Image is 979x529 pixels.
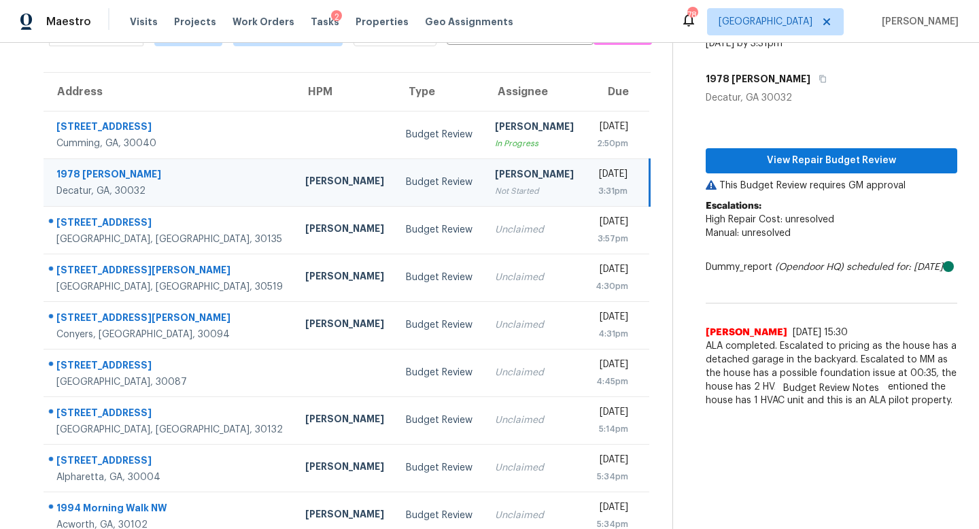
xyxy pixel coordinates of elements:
[425,15,513,29] span: Geo Assignments
[56,167,284,184] div: 1978 [PERSON_NAME]
[305,317,384,334] div: [PERSON_NAME]
[596,184,628,198] div: 3:31pm
[596,215,628,232] div: [DATE]
[406,271,473,284] div: Budget Review
[331,10,342,24] div: 2
[311,17,339,27] span: Tasks
[719,15,812,29] span: [GEOGRAPHIC_DATA]
[56,184,284,198] div: Decatur, GA, 30032
[706,179,957,192] p: This Budget Review requires GM approval
[495,223,574,237] div: Unclaimed
[687,8,697,22] div: 78
[56,263,284,280] div: [STREET_ADDRESS][PERSON_NAME]
[406,318,473,332] div: Budget Review
[305,507,384,524] div: [PERSON_NAME]
[596,422,628,436] div: 5:14pm
[233,15,294,29] span: Work Orders
[495,461,574,475] div: Unclaimed
[706,91,957,105] div: Decatur, GA 30032
[56,454,284,471] div: [STREET_ADDRESS]
[596,137,628,150] div: 2:50pm
[706,72,810,86] h5: 1978 [PERSON_NAME]
[596,232,628,245] div: 3:57pm
[406,175,473,189] div: Budget Review
[56,501,284,518] div: 1994 Morning Walk NW
[56,471,284,484] div: Alpharetta, GA, 30004
[596,167,628,184] div: [DATE]
[706,201,761,211] b: Escalations:
[56,120,284,137] div: [STREET_ADDRESS]
[406,509,473,522] div: Budget Review
[56,406,284,423] div: [STREET_ADDRESS]
[406,128,473,141] div: Budget Review
[596,375,628,388] div: 4:45pm
[56,233,284,246] div: [GEOGRAPHIC_DATA], [GEOGRAPHIC_DATA], 30135
[596,262,628,279] div: [DATE]
[596,470,628,483] div: 5:34pm
[56,280,284,294] div: [GEOGRAPHIC_DATA], [GEOGRAPHIC_DATA], 30519
[130,15,158,29] span: Visits
[717,152,946,169] span: View Repair Budget Review
[495,167,574,184] div: [PERSON_NAME]
[775,262,844,272] i: (Opendoor HQ)
[495,413,574,427] div: Unclaimed
[706,339,957,407] span: ALA completed. Escalated to pricing as the house has a detached garage in the backyard. Escalated...
[56,311,284,328] div: [STREET_ADDRESS][PERSON_NAME]
[793,328,848,337] span: [DATE] 15:30
[596,358,628,375] div: [DATE]
[174,15,216,29] span: Projects
[810,67,829,91] button: Copy Address
[56,216,284,233] div: [STREET_ADDRESS]
[585,73,649,111] th: Due
[356,15,409,29] span: Properties
[596,327,628,341] div: 4:31pm
[495,318,574,332] div: Unclaimed
[305,174,384,191] div: [PERSON_NAME]
[495,509,574,522] div: Unclaimed
[56,375,284,389] div: [GEOGRAPHIC_DATA], 30087
[596,405,628,422] div: [DATE]
[395,73,483,111] th: Type
[706,148,957,173] button: View Repair Budget Review
[56,423,284,437] div: [GEOGRAPHIC_DATA], [GEOGRAPHIC_DATA], 30132
[876,15,959,29] span: [PERSON_NAME]
[56,137,284,150] div: Cumming, GA, 30040
[775,381,887,395] span: Budget Review Notes
[495,184,574,198] div: Not Started
[846,262,943,272] i: scheduled for: [DATE]
[406,461,473,475] div: Budget Review
[305,222,384,239] div: [PERSON_NAME]
[46,15,91,29] span: Maestro
[56,358,284,375] div: [STREET_ADDRESS]
[594,18,652,45] button: Create a Task
[56,328,284,341] div: Conyers, [GEOGRAPHIC_DATA], 30094
[305,269,384,286] div: [PERSON_NAME]
[484,73,585,111] th: Assignee
[495,271,574,284] div: Unclaimed
[596,500,628,517] div: [DATE]
[596,120,628,137] div: [DATE]
[305,412,384,429] div: [PERSON_NAME]
[596,310,628,327] div: [DATE]
[596,453,628,470] div: [DATE]
[495,120,574,137] div: [PERSON_NAME]
[596,279,628,293] div: 4:30pm
[495,137,574,150] div: In Progress
[706,228,791,238] span: Manual: unresolved
[406,413,473,427] div: Budget Review
[294,73,395,111] th: HPM
[706,215,834,224] span: High Repair Cost: unresolved
[495,366,574,379] div: Unclaimed
[305,460,384,477] div: [PERSON_NAME]
[706,37,783,50] div: [DATE] by 3:31pm
[44,73,294,111] th: Address
[406,223,473,237] div: Budget Review
[706,326,787,339] span: [PERSON_NAME]
[706,260,957,274] div: Dummy_report
[406,366,473,379] div: Budget Review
